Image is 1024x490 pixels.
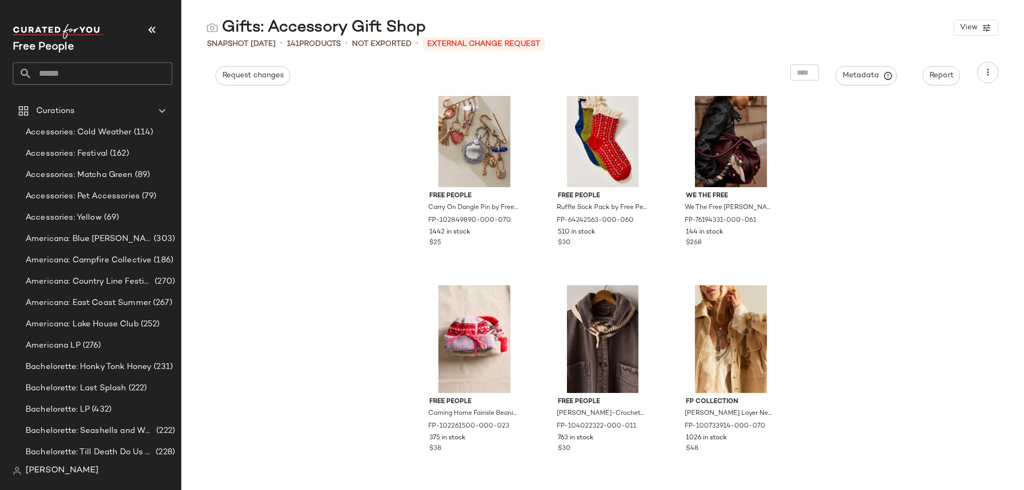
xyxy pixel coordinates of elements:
[429,228,470,237] span: 1442 in stock
[154,425,175,437] span: (222)
[140,190,157,203] span: (79)
[959,23,978,32] span: View
[954,20,998,36] button: View
[287,40,299,48] span: 141
[132,126,154,139] span: (114)
[26,148,108,160] span: Accessories: Festival
[26,361,151,373] span: Bachelorette: Honky Tonk Honey
[26,446,154,459] span: Bachelorette: Till Death Do Us Party
[429,191,519,201] span: Free People
[686,444,698,454] span: $48
[26,464,99,477] span: [PERSON_NAME]
[154,446,175,459] span: (228)
[26,126,132,139] span: Accessories: Cold Weather
[352,38,412,50] span: Not Exported
[26,276,153,288] span: Americana: Country Line Festival
[26,425,154,437] span: Bachelorette: Seashells and Wedding Bells
[207,38,276,50] span: Snapshot [DATE]
[429,238,441,248] span: $25
[558,433,594,443] span: 763 in stock
[133,169,150,181] span: (89)
[685,422,765,431] span: FP-100733914-000-070
[13,42,74,53] span: Current Company Name
[686,191,776,201] span: We The Free
[842,71,891,81] span: Metadata
[686,228,723,237] span: 144 in stock
[126,382,147,395] span: (222)
[26,190,140,203] span: Accessories: Pet Accessories
[549,285,657,393] img: 104022322_011_f
[26,169,133,181] span: Accessories: Matcha Green
[421,285,528,393] img: 102261500_023_0
[81,340,101,352] span: (276)
[26,382,126,395] span: Bachelorette: Last Splash
[26,318,139,331] span: Americana: Lake House Club
[26,340,81,352] span: Americana LP
[345,37,348,50] span: •
[287,38,341,50] div: Products
[677,285,785,393] img: 100733914_070_h
[557,422,636,431] span: FP-104022322-000-011
[423,37,545,51] p: External Change Request
[13,24,103,39] img: cfy_white_logo.C9jOOHJF.svg
[416,37,419,50] span: •
[558,444,571,454] span: $30
[428,203,518,213] span: Carry On Dangle Pin by Free People in Gold
[13,467,21,475] img: svg%3e
[36,105,75,117] span: Curations
[153,276,175,288] span: (270)
[222,71,284,80] span: Request changes
[686,433,727,443] span: 1026 in stock
[215,66,290,85] button: Request changes
[151,361,173,373] span: (231)
[836,66,897,85] button: Metadata
[207,17,426,38] div: Gifts: Accessory Gift Shop
[557,216,634,226] span: FP-64242563-000-060
[428,216,511,226] span: FP-102849890-000-070
[923,66,960,85] button: Report
[151,297,172,309] span: (267)
[558,238,571,248] span: $30
[429,397,519,407] span: Free People
[557,203,647,213] span: Ruffle Sock Pack by Free People in Red
[428,422,509,431] span: FP-102261500-000-023
[929,71,954,80] span: Report
[280,37,283,50] span: •
[26,404,90,416] span: Bachelorette: LP
[26,212,102,224] span: Accessories: Yellow
[151,254,173,267] span: (186)
[428,409,518,419] span: Coming Home Fairisle Beanie by Free People in Tan
[429,444,441,454] span: $38
[90,404,111,416] span: (432)
[139,318,160,331] span: (252)
[558,191,648,201] span: Free People
[557,409,647,419] span: [PERSON_NAME]-Crocheted Bandana by Free People in White
[151,233,175,245] span: (303)
[558,397,648,407] span: Free People
[26,254,151,267] span: Americana: Campfire Collective
[26,297,151,309] span: Americana: East Coast Summer
[685,409,775,419] span: [PERSON_NAME] Layer Necklace by Free People in Gold
[685,216,756,226] span: FP-76194331-000-061
[685,203,775,213] span: We The Free [PERSON_NAME] Tote Bag at Free People in Red
[26,233,151,245] span: Americana: Blue [PERSON_NAME] Baby
[429,433,466,443] span: 375 in stock
[207,22,218,33] img: svg%3e
[108,148,129,160] span: (162)
[686,397,776,407] span: FP Collection
[558,228,595,237] span: 510 in stock
[686,238,701,248] span: $268
[102,212,119,224] span: (69)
